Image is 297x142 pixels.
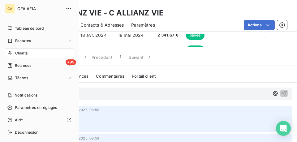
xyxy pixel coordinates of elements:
span: 3 juil. 2025, 08:59 [68,108,99,112]
span: Tâches [15,75,28,81]
a: Aide [5,115,74,125]
div: Open Intercom Messenger [276,121,291,136]
span: Commentaires [96,74,124,79]
span: Contacts & Adresses [80,22,124,28]
span: Notifications [15,93,37,98]
span: payée [186,45,204,55]
button: Actions [244,20,275,30]
span: 2 341,67 € [156,32,179,38]
span: Tableau de bord [15,26,44,31]
span: Paramètres et réglages [15,105,57,110]
span: 1 [120,54,121,60]
span: Relances [15,63,31,68]
span: Paramètres [131,22,155,28]
span: Déconnexion [15,130,39,135]
div: CA [5,4,15,14]
span: 3 juil. 2025, 08:59 [68,136,99,140]
h3: ALLIANZ VIE - C ALLIANZ VIE [54,7,164,19]
span: CFA AFIA [17,6,62,11]
span: +99 [66,59,76,65]
span: Relances [71,74,88,79]
span: 18 mai 2024 [118,32,144,38]
span: _ [264,32,266,38]
span: payée [186,31,204,40]
span: Aide [15,117,23,123]
span: Portail client [132,74,156,79]
span: Clients [15,50,28,56]
button: 1 [116,51,125,64]
span: 18 avr. 2024 [80,32,107,38]
button: Précédent [79,51,116,64]
button: Suivant [125,51,156,64]
span: Factures [15,38,31,44]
